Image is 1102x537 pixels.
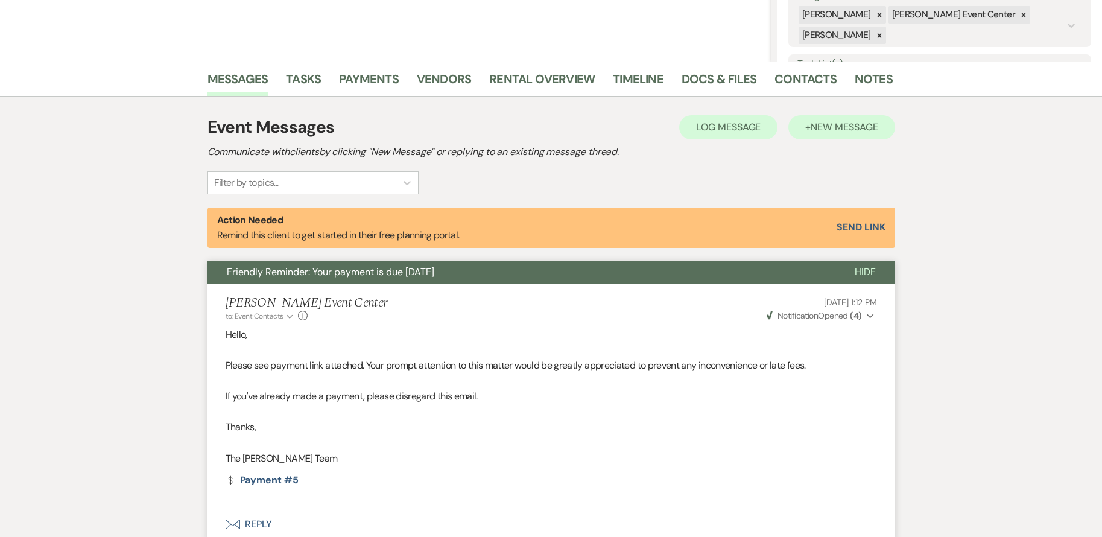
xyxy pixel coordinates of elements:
span: If you've already made a payment, please disregard this email. [226,390,478,402]
a: Messages [207,69,268,96]
div: [PERSON_NAME] [799,27,873,44]
h5: [PERSON_NAME] Event Center [226,296,387,311]
button: Friendly Reminder: Your payment is due [DATE] [207,261,835,284]
span: Log Message [696,121,761,133]
button: Hide [835,261,895,284]
strong: ( 4 ) [850,310,861,321]
span: to: Event Contacts [226,311,283,321]
span: Thanks, [226,421,256,433]
a: Contacts [774,69,837,96]
div: [PERSON_NAME] Event Center [888,6,1017,24]
button: NotificationOpened (4) [765,310,877,322]
span: The [PERSON_NAME] Team [226,452,338,465]
strong: Action Needed [217,214,283,226]
label: Task List(s): [797,56,1082,73]
a: Payments [339,69,399,96]
button: to: Event Contacts [226,311,295,322]
a: Timeline [613,69,663,96]
span: New Message [811,121,878,133]
a: Payment #5 [226,475,299,485]
a: Vendors [417,69,471,96]
span: Hello, [226,328,247,341]
span: [DATE] 1:12 PM [824,297,876,308]
a: Rental Overview [489,69,595,96]
h2: Communicate with clients by clicking "New Message" or replying to an existing message thread. [207,145,895,159]
span: Hide [855,265,876,278]
a: Tasks [286,69,321,96]
div: [PERSON_NAME] [799,6,873,24]
span: Friendly Reminder: Your payment is due [DATE] [227,265,434,278]
span: Notification [777,310,818,321]
p: Remind this client to get started in their free planning portal. [217,212,460,243]
button: +New Message [788,115,895,139]
span: Please see payment link attached. Your prompt attention to this matter would be greatly appreciat... [226,359,806,372]
a: Docs & Files [682,69,756,96]
a: Notes [855,69,893,96]
button: Send Link [837,223,885,232]
h1: Event Messages [207,115,335,140]
span: Opened [767,310,862,321]
div: Filter by topics... [214,176,279,190]
button: Log Message [679,115,777,139]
